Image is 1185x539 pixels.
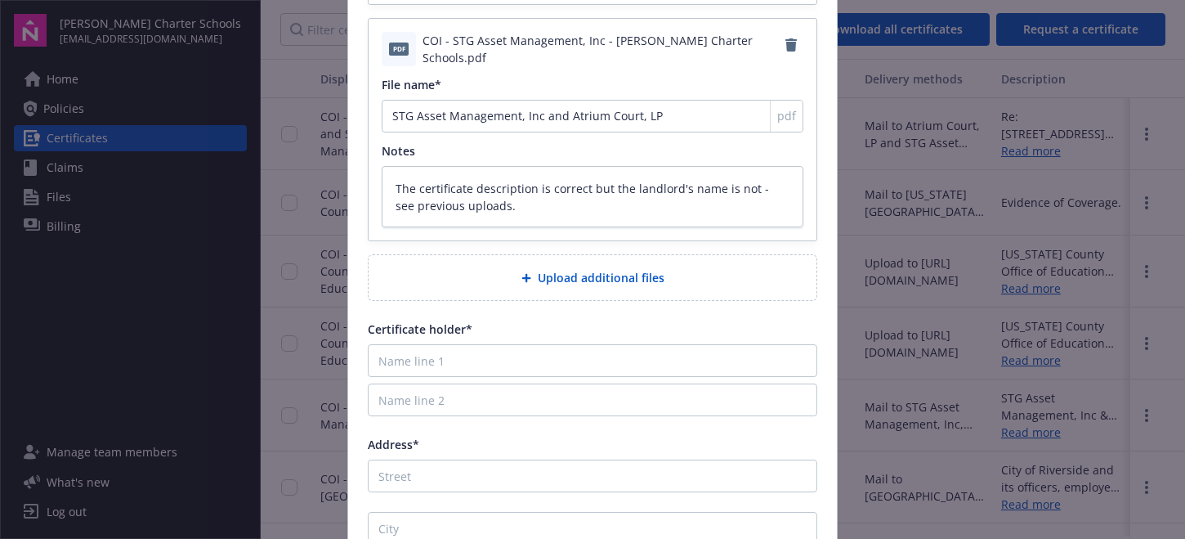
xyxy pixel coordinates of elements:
span: File name* [382,77,441,92]
textarea: The certificate description is correct but the landlord's name is not - see previous uploads. [382,166,803,228]
input: Name line 1 [368,344,817,377]
span: Address* [368,437,419,452]
div: Upload additional files [368,254,817,301]
span: pdf [389,43,409,55]
span: COI - STG Asset Management, Inc - [PERSON_NAME] Charter Schools.pdf [423,32,780,66]
span: Notes [382,143,415,159]
input: Street [368,460,817,492]
a: Remove [780,32,803,58]
input: Name line 2 [368,384,817,416]
input: Add file name... [382,100,803,133]
span: Certificate holder* [368,321,472,337]
span: pdf [777,107,796,124]
span: Upload additional files [538,269,664,286]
